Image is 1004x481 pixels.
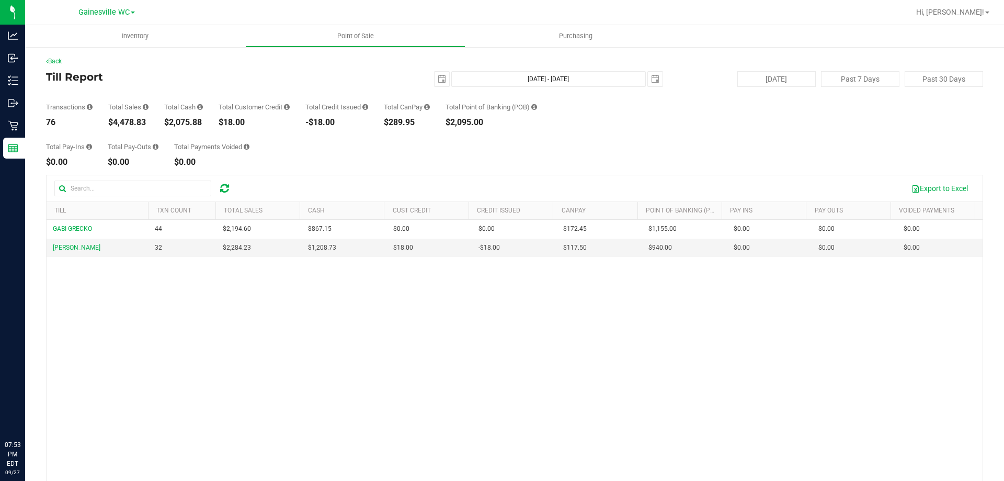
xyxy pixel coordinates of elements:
p: 09/27 [5,468,20,476]
div: -$18.00 [305,118,368,127]
inline-svg: Analytics [8,30,18,41]
button: Past 30 Days [905,71,983,87]
div: Total Sales [108,104,149,110]
a: TXN Count [156,207,191,214]
div: $289.95 [384,118,430,127]
div: Total Pay-Ins [46,143,92,150]
div: $4,478.83 [108,118,149,127]
span: 44 [155,224,162,234]
i: Sum of all voided payment transaction amounts (excluding tips and transaction fees) within the da... [244,143,249,150]
p: 07:53 PM EDT [5,440,20,468]
button: [DATE] [737,71,816,87]
span: $172.45 [563,224,587,234]
div: Transactions [46,104,93,110]
span: $0.00 [393,224,409,234]
span: $117.50 [563,243,587,253]
a: Pay Outs [815,207,843,214]
i: Sum of all successful, non-voided payment transaction amounts using account credit as the payment... [284,104,290,110]
i: Count of all successful payment transactions, possibly including voids, refunds, and cash-back fr... [87,104,93,110]
a: Voided Payments [899,207,954,214]
span: 32 [155,243,162,253]
span: $0.00 [478,224,495,234]
i: Sum of all cash pay-ins added to tills within the date range. [86,143,92,150]
span: -$18.00 [478,243,500,253]
span: $1,155.00 [648,224,677,234]
div: Total Payments Voided [174,143,249,150]
div: $2,095.00 [446,118,537,127]
a: Point of Sale [245,25,465,47]
inline-svg: Inventory [8,75,18,86]
i: Sum of all successful, non-voided payment transaction amounts using CanPay (as well as manual Can... [424,104,430,110]
div: $2,075.88 [164,118,203,127]
span: Inventory [108,31,163,41]
inline-svg: Inbound [8,53,18,63]
span: $867.15 [308,224,332,234]
i: Sum of all successful, non-voided cash payment transaction amounts (excluding tips and transactio... [197,104,203,110]
a: CanPay [562,207,586,214]
a: Point of Banking (POB) [646,207,720,214]
span: $0.00 [904,243,920,253]
span: $0.00 [734,243,750,253]
span: $2,284.23 [223,243,251,253]
span: $1,208.73 [308,243,336,253]
span: $0.00 [734,224,750,234]
h4: Till Report [46,71,358,83]
a: Purchasing [465,25,686,47]
i: Sum of all successful, non-voided payment transaction amounts (excluding tips and transaction fee... [143,104,149,110]
a: Till [54,207,66,214]
div: Total Customer Credit [219,104,290,110]
div: $18.00 [219,118,290,127]
span: $0.00 [818,224,835,234]
div: Total Credit Issued [305,104,368,110]
a: Credit Issued [477,207,520,214]
inline-svg: Outbound [8,98,18,108]
span: Hi, [PERSON_NAME]! [916,8,984,16]
div: $0.00 [108,158,158,166]
a: Inventory [25,25,245,47]
span: select [648,72,663,86]
div: $0.00 [46,158,92,166]
span: [PERSON_NAME] [53,244,100,251]
a: Back [46,58,62,65]
inline-svg: Reports [8,143,18,153]
div: Total Cash [164,104,203,110]
span: Gainesville WC [78,8,130,17]
span: Purchasing [545,31,607,41]
input: Search... [54,181,211,196]
a: Total Sales [224,207,263,214]
span: $0.00 [904,224,920,234]
iframe: Resource center [10,397,42,429]
div: Total Pay-Outs [108,143,158,150]
button: Export to Excel [905,180,975,197]
span: GABI-GRECKO [53,225,92,232]
div: Total CanPay [384,104,430,110]
span: $940.00 [648,243,672,253]
i: Sum of all successful refund transaction amounts from purchase returns resulting in account credi... [362,104,368,110]
div: Total Point of Banking (POB) [446,104,537,110]
span: $2,194.60 [223,224,251,234]
span: select [435,72,449,86]
div: $0.00 [174,158,249,166]
button: Past 7 Days [821,71,899,87]
a: Pay Ins [730,207,752,214]
inline-svg: Retail [8,120,18,131]
iframe: Resource center unread badge [31,396,43,408]
a: Cash [308,207,325,214]
span: $0.00 [818,243,835,253]
i: Sum of the successful, non-voided point-of-banking payment transaction amounts, both via payment ... [531,104,537,110]
span: Point of Sale [323,31,388,41]
div: 76 [46,118,93,127]
span: $18.00 [393,243,413,253]
i: Sum of all cash pay-outs removed from tills within the date range. [153,143,158,150]
a: Cust Credit [393,207,431,214]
